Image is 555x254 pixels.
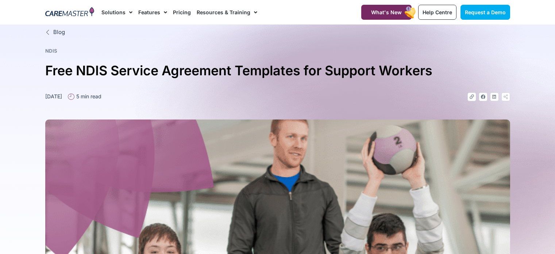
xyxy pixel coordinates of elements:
img: CareMaster Logo [45,7,95,18]
a: Request a Demo [460,5,510,20]
span: Request a Demo [465,9,506,15]
a: NDIS [45,48,57,54]
span: Help Centre [423,9,452,15]
span: 5 min read [74,92,101,100]
span: What's New [371,9,402,15]
h1: Free NDIS Service Agreement Templates for Support Workers [45,60,510,81]
a: Blog [45,28,510,37]
a: Help Centre [418,5,456,20]
span: Blog [51,28,65,37]
time: [DATE] [45,93,62,99]
a: What's New [361,5,412,20]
